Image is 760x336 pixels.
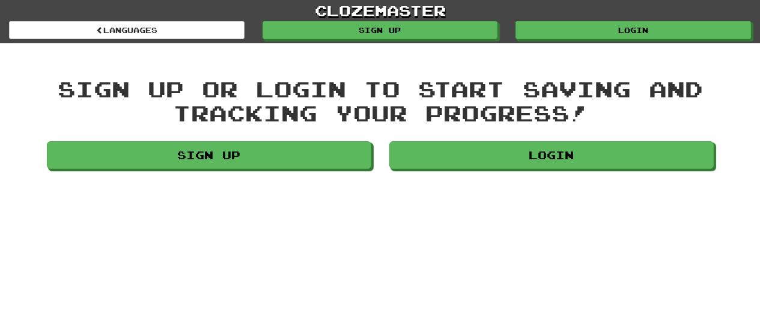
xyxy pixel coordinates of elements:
[47,141,371,169] a: Sign up
[515,21,751,39] a: Login
[47,77,714,124] div: Sign up or login to start saving and tracking your progress!
[389,141,714,169] a: Login
[9,21,245,39] a: Languages
[263,21,498,39] a: Sign up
